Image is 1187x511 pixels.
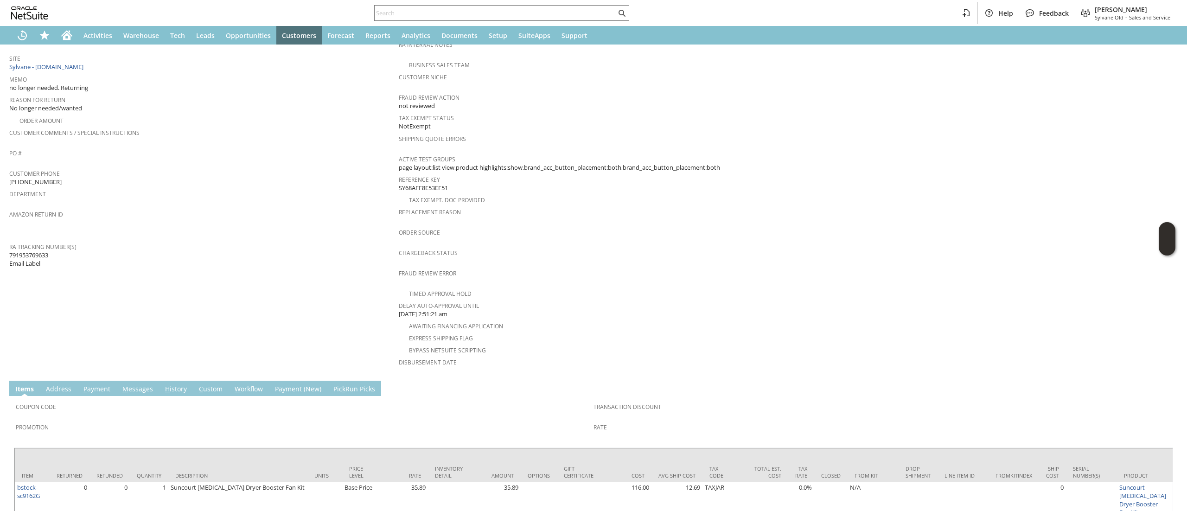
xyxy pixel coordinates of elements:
a: Site [9,55,20,63]
span: M [122,384,128,393]
span: k [342,384,345,393]
span: Sales and Service [1129,14,1170,21]
span: No longer needed/wanted [9,104,82,113]
a: Transaction Discount [593,403,661,411]
div: Shortcuts [33,26,56,45]
a: Unrolled view on [1161,383,1172,394]
a: Address [44,384,74,395]
a: Forecast [322,26,360,45]
div: Amount [477,472,514,479]
a: Business Sales Team [409,61,470,69]
div: Tax Rate [795,465,807,479]
a: Promotion [16,423,49,431]
span: Feedback [1039,9,1069,18]
span: [PHONE_NUMBER] [9,178,62,186]
a: Leads [191,26,220,45]
div: Inventory Detail [435,465,463,479]
span: Support [562,31,587,40]
span: Documents [441,31,478,40]
div: Units [314,472,335,479]
a: Order Amount [19,117,64,125]
a: Bypass NetSuite Scripting [409,346,486,354]
div: From Kit [855,472,892,479]
span: Forecast [327,31,354,40]
a: Express Shipping Flag [409,334,473,342]
span: Warehouse [123,31,159,40]
a: Warehouse [118,26,165,45]
div: Gift Certificate [564,465,593,479]
a: RA Tracking Number(s) [9,243,77,251]
iframe: Click here to launch Oracle Guided Learning Help Panel [1159,222,1175,255]
a: Customer Phone [9,170,60,178]
a: Coupon Code [16,403,56,411]
a: Department [9,190,46,198]
a: Sylvane - [DOMAIN_NAME] [9,63,86,71]
span: page layout:list view,product highlights:show,brand_acc_button_placement:both,brand_acc_button_pl... [399,163,720,172]
a: Documents [436,26,483,45]
a: Delay Auto-Approval Until [399,302,479,310]
span: [PERSON_NAME] [1095,5,1170,14]
span: W [235,384,241,393]
div: Cost [607,472,645,479]
span: SuiteApps [518,31,550,40]
a: Reference Key [399,176,440,184]
span: - [1125,14,1127,21]
span: H [165,384,170,393]
a: Customer Comments / Special Instructions [9,129,140,137]
span: not reviewed [399,102,435,110]
a: Tax Exempt Status [399,114,454,122]
div: Tax Code [709,465,730,479]
span: Opportunities [226,31,271,40]
a: Tech [165,26,191,45]
div: Options [528,472,550,479]
a: Opportunities [220,26,276,45]
a: Shipping Quote Errors [399,135,466,143]
a: PickRun Picks [331,384,377,395]
a: Order Source [399,229,440,236]
a: Analytics [396,26,436,45]
a: Fraud Review Error [399,269,456,277]
span: 791953769633 Email Label [9,251,48,268]
span: Activities [83,31,112,40]
a: Setup [483,26,513,45]
svg: Shortcuts [39,30,50,41]
span: Tech [170,31,185,40]
a: RA Internal Notes [399,41,453,49]
span: C [199,384,203,393]
span: A [46,384,50,393]
span: Oracle Guided Learning Widget. To move around, please hold and drag [1159,239,1175,256]
div: Product [1124,472,1161,479]
svg: Search [616,7,627,19]
span: [DATE] 2:51:21 am [399,310,447,319]
a: Payment [81,384,113,395]
div: Drop Shipment [906,465,931,479]
a: Home [56,26,78,45]
span: Help [998,9,1013,18]
a: Chargeback Status [399,249,458,257]
a: Amazon Return ID [9,211,63,218]
a: History [163,384,189,395]
a: Custom [197,384,225,395]
div: Refunded [96,472,123,479]
a: Active Test Groups [399,155,455,163]
span: P [83,384,87,393]
div: Avg Ship Cost [658,472,696,479]
span: Setup [489,31,507,40]
span: I [15,384,18,393]
div: Closed [821,472,841,479]
a: Support [556,26,593,45]
a: Workflow [232,384,265,395]
div: Description [175,472,300,479]
div: Total Est. Cost [744,465,781,479]
div: fromkitindex [996,472,1032,479]
a: Recent Records [11,26,33,45]
a: Items [13,384,36,395]
a: bstock-sc9162G [17,483,40,500]
svg: Home [61,30,72,41]
a: Rate [593,423,607,431]
div: Price Level [349,465,370,479]
div: Rate [384,472,421,479]
a: Replacement reason [399,208,461,216]
a: SuiteApps [513,26,556,45]
a: PO # [9,149,22,157]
